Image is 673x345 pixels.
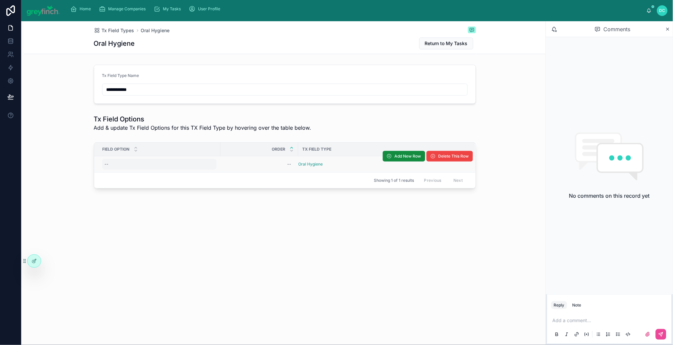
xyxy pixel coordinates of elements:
span: Manage Companies [108,6,146,12]
a: Home [69,3,96,15]
span: Order [272,147,286,152]
span: Add New Row [395,154,421,159]
span: Showing 1 of 1 results [374,178,414,183]
span: Tx Field Type Name [102,73,139,78]
button: Reply [551,301,567,309]
h1: Oral Hygiene [94,39,135,48]
h1: Tx Field Options [94,114,311,124]
h2: No comments on this record yet [569,192,650,200]
a: Manage Companies [97,3,151,15]
button: Delete This Row [427,151,473,162]
a: Oral Hygiene [299,162,323,167]
button: Note [570,301,584,309]
div: scrollable content [65,2,647,16]
span: Field Option [102,147,130,152]
a: -- [225,159,294,170]
span: Tx Field Type [303,147,332,152]
span: DC [659,8,665,13]
span: Home [80,6,91,12]
a: Oral Hygiene [299,162,467,167]
button: Return to My Tasks [419,37,473,49]
span: Comments [603,25,630,33]
button: Add New Row [383,151,425,162]
a: User Profile [187,3,225,15]
div: Note [572,303,581,308]
span: Tx Field Types [102,27,134,34]
div: -- [105,162,109,167]
a: -- [102,159,217,170]
div: -- [288,162,292,167]
a: My Tasks [152,3,186,15]
span: User Profile [198,6,221,12]
a: Tx Field Types [94,27,134,34]
span: Delete This Row [438,154,469,159]
span: Return to My Tasks [425,40,468,47]
img: App logo [27,5,60,16]
span: Add & update Tx Field Options for this TX Field Type by hovering over the table below. [94,124,311,132]
a: Oral Hygiene [141,27,170,34]
span: My Tasks [163,6,181,12]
